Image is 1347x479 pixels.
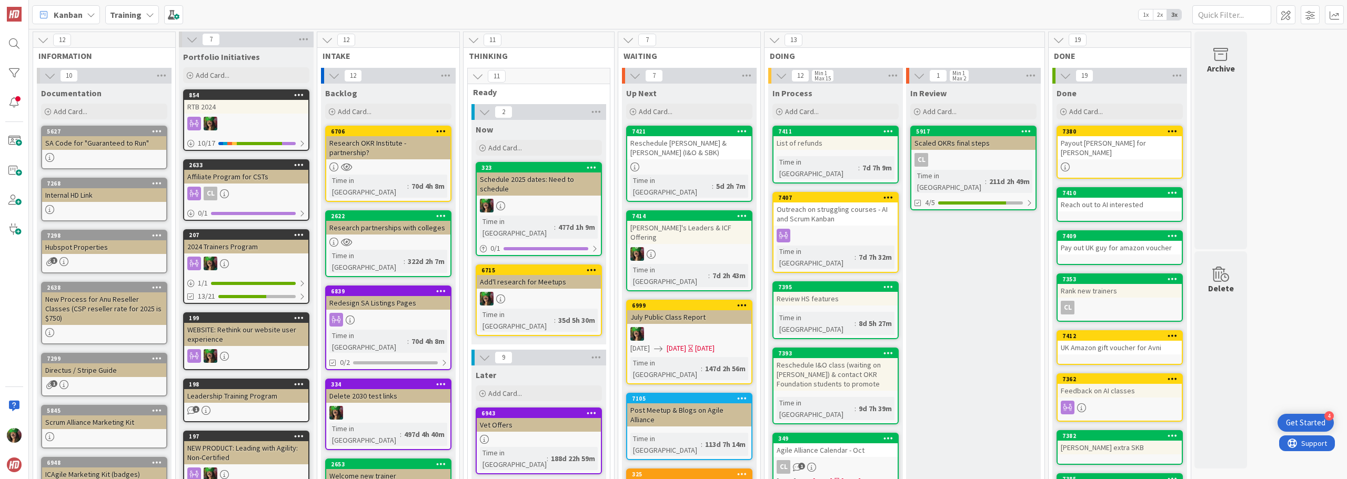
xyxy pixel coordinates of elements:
[695,343,715,354] div: [DATE]
[773,193,898,202] div: 7407
[477,242,601,255] div: 0/1
[7,428,22,443] img: SL
[1057,126,1183,179] a: 7380Payout [PERSON_NAME] for [PERSON_NAME]
[326,287,450,310] div: 6839Redesign SA Listings Pages
[476,162,602,256] a: 323Schedule 2025 dates: Need to scheduleSLTime in [GEOGRAPHIC_DATA]:477d 1h 9m0/1
[1058,341,1182,354] div: UK Amazon gift voucher for Avni
[632,471,751,478] div: 325
[712,180,713,192] span: :
[47,284,166,291] div: 2638
[331,381,450,388] div: 334
[340,357,350,368] span: 0/2
[911,153,1036,167] div: CL
[777,156,858,179] div: Time in [GEOGRAPHIC_DATA]
[777,312,855,335] div: Time in [GEOGRAPHIC_DATA]
[198,138,215,149] span: 10 / 17
[1057,430,1183,465] a: 7382[PERSON_NAME] extra SKB
[772,126,899,184] a: 7411List of refundsTime in [GEOGRAPHIC_DATA]:7d 7h 9m
[626,300,752,384] a: 6999July Public Class ReportSL[DATE][DATE][DATE]Time in [GEOGRAPHIC_DATA]:147d 2h 56m
[41,230,167,273] a: 7298Hubspot Properties
[548,453,598,464] div: 188d 22h 59m
[196,70,229,80] span: Add Card...
[773,202,898,226] div: Outreach on struggling courses - AI and Scrum Kanban
[326,127,450,159] div: 6706Research OKR Institute - partnership?
[326,136,450,159] div: Research OKR Institute - partnership?
[326,296,450,310] div: Redesign SA Listings Pages
[1058,188,1182,198] div: 7410
[7,457,22,472] img: avatar
[481,410,601,417] div: 6943
[630,175,712,198] div: Time in [GEOGRAPHIC_DATA]
[326,211,450,235] div: 2622Research partnerships with colleges
[198,278,208,289] span: 1 / 1
[338,107,371,116] span: Add Card...
[627,211,751,221] div: 7414
[41,405,167,449] a: 5845Scrum Alliance Marketing Kit
[41,178,167,221] a: 7268Internal HD Link
[627,136,751,159] div: Reschedule [PERSON_NAME] & [PERSON_NAME] (I&O & SBK)
[42,231,166,240] div: 7298
[47,232,166,239] div: 7298
[326,287,450,296] div: 6839
[547,453,548,464] span: :
[477,163,601,196] div: 323Schedule 2025 dates: Need to schedule
[556,221,598,233] div: 477d 1h 9m
[773,349,898,391] div: 7393Reschedule I&O class (waiting on [PERSON_NAME]) & contact OKR Foundation students to promote
[856,403,894,414] div: 9d 7h 39m
[556,314,598,326] div: 35d 5h 30m
[477,199,601,212] div: SL
[47,407,166,414] div: 5845
[627,394,751,426] div: 7105Post Meetup & Blogs on Agile Alliance
[1058,301,1182,314] div: CL
[42,283,166,325] div: 2638New Process for Anu Reseller Classes (CSP reseller rate for 2025 is $750)
[41,353,167,396] a: 7299Directus / Stripe Guide
[701,363,702,374] span: :
[477,172,601,196] div: Schedule 2025 dates: Need to schedule
[773,127,898,136] div: 7411
[627,310,751,324] div: July Public Class Report
[184,432,308,441] div: 197
[481,267,601,274] div: 6715
[42,292,166,325] div: New Process for Anu Reseller Classes (CSP reseller rate for 2025 is $750)
[778,350,898,357] div: 7393
[326,211,450,221] div: 2622
[1057,230,1183,265] a: 7409Pay out UK guy for amazon voucher
[42,127,166,150] div: 5627SA Code for "Guaranteed to Run"
[1058,331,1182,354] div: 7412UK Amazon gift voucher for Avni
[184,90,308,114] div: 854RTB 2024
[702,363,748,374] div: 147d 2h 56m
[1058,127,1182,159] div: 7380Payout [PERSON_NAME] for [PERSON_NAME]
[405,256,447,267] div: 322d 2h 7m
[331,288,450,295] div: 6839
[42,406,166,415] div: 5845
[326,380,450,403] div: 334Delete 2030 test links
[184,160,308,184] div: 2633Affiliate Program for CSTs
[42,363,166,377] div: Directus / Stripe Guide
[627,470,751,479] div: 325
[627,211,751,244] div: 7414[PERSON_NAME]'s Leaders & ICF Offering
[331,212,450,220] div: 2622
[47,180,166,187] div: 7268
[708,270,710,281] span: :
[1062,232,1182,240] div: 7409
[329,330,407,353] div: Time in [GEOGRAPHIC_DATA]
[189,161,308,169] div: 2633
[477,409,601,432] div: 6943Vet Offers
[184,90,308,100] div: 854
[911,127,1036,136] div: 5917
[856,251,894,263] div: 7d 7h 32m
[1058,274,1182,298] div: 7353Rank new trainers
[400,429,401,440] span: :
[54,8,83,21] span: Kanban
[401,429,447,440] div: 497d 4h 40m
[198,208,208,219] span: 0 / 1
[51,380,57,387] span: 1
[189,314,308,322] div: 199
[1062,276,1182,283] div: 7353
[627,247,751,261] div: SL
[47,355,166,362] div: 7299
[773,282,898,305] div: 7395Review HS features
[184,160,308,170] div: 2633
[480,216,554,239] div: Time in [GEOGRAPHIC_DATA]
[773,193,898,226] div: 7407Outreach on struggling courses - AI and Scrum Kanban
